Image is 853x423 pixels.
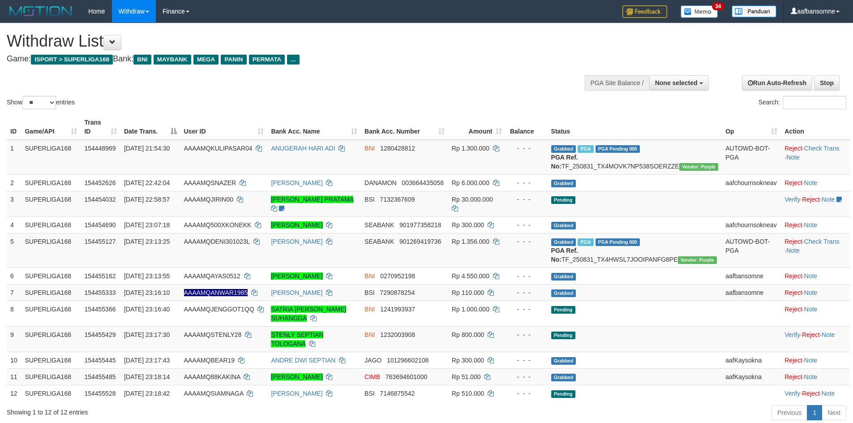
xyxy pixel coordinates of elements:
[364,357,381,364] span: JAGO
[184,179,236,186] span: AAAAMQSNAZER
[509,305,544,314] div: - - -
[84,272,116,280] span: 154455162
[7,114,21,140] th: ID
[822,196,835,203] a: Note
[361,114,448,140] th: Bank Acc. Number: activate to sort column ascending
[784,272,802,280] a: Reject
[804,221,818,229] a: Note
[21,216,81,233] td: SUPERLIGA168
[84,331,116,338] span: 154455429
[678,256,717,264] span: Vendor URL: https://trx4.1velocity.biz
[402,179,443,186] span: Copy 003664435058 to clipboard
[509,372,544,381] div: - - -
[784,306,802,313] a: Reject
[271,196,353,203] a: [PERSON_NAME] PRATAMA
[784,331,800,338] a: Verify
[509,237,544,246] div: - - -
[509,178,544,187] div: - - -
[712,2,724,10] span: 34
[124,373,170,380] span: [DATE] 23:18:14
[364,331,375,338] span: BNI
[271,357,335,364] a: ANDRE DWI SEPTIAN
[21,114,81,140] th: Game/API: activate to sort column ascending
[452,357,484,364] span: Rp 300.000
[781,352,850,368] td: ·
[759,96,846,109] label: Search:
[380,289,415,296] span: Copy 7290878254 to clipboard
[802,390,820,397] a: Reject
[21,352,81,368] td: SUPERLIGA168
[596,145,640,153] span: PGA Pending
[551,145,576,153] span: Grabbed
[509,330,544,339] div: - - -
[551,154,578,170] b: PGA Ref. No:
[180,114,268,140] th: User ID: activate to sort column ascending
[655,79,698,86] span: None selected
[184,357,235,364] span: AAAAMQBEAR19
[184,221,252,229] span: AAAAMQ500XKONEKK
[781,326,850,352] td: · ·
[452,289,484,296] span: Rp 110.000
[271,221,322,229] a: [PERSON_NAME]
[221,55,246,65] span: PANIN
[21,140,81,175] td: SUPERLIGA168
[804,238,840,245] a: Check Trans
[184,289,248,296] span: Nama rekening ada tanda titik/strip, harap diedit
[781,233,850,268] td: · ·
[452,272,489,280] span: Rp 4.550.000
[7,368,21,385] td: 11
[804,145,840,152] a: Check Trans
[21,301,81,326] td: SUPERLIGA168
[802,196,820,203] a: Reject
[722,352,781,368] td: aafKaysokna
[551,289,576,297] span: Grabbed
[124,221,170,229] span: [DATE] 23:07:18
[722,368,781,385] td: aafKaysokna
[509,272,544,281] div: - - -
[509,195,544,204] div: - - -
[271,145,335,152] a: ANUGERAH HARI ADI
[386,373,427,380] span: Copy 763694601000 to clipboard
[7,268,21,284] td: 6
[802,331,820,338] a: Reject
[814,75,840,91] a: Stop
[784,196,800,203] a: Verify
[364,306,375,313] span: BNI
[84,373,116,380] span: 154455485
[548,114,722,140] th: Status
[772,405,807,420] a: Previous
[732,5,776,17] img: panduan.png
[509,220,544,229] div: - - -
[124,357,170,364] span: [DATE] 23:17:43
[22,96,56,109] select: Showentries
[154,55,191,65] span: MAYBANK
[742,75,812,91] a: Run Auto-Refresh
[271,373,322,380] a: [PERSON_NAME]
[21,368,81,385] td: SUPERLIGA168
[578,238,593,246] span: Marked by aafheankoy
[548,233,722,268] td: TF_250831_TX4HWSL7JOOIPANFG8PE
[364,272,375,280] span: BNI
[548,140,722,175] td: TF_250831_TX4MOVK7NP538SOERZZE
[84,196,116,203] span: 154454032
[7,216,21,233] td: 4
[7,404,349,417] div: Showing 1 to 12 of 12 entries
[781,301,850,326] td: ·
[21,284,81,301] td: SUPERLIGA168
[804,357,818,364] a: Note
[81,114,120,140] th: Trans ID: activate to sort column ascending
[380,390,415,397] span: Copy 7146875542 to clipboard
[387,357,429,364] span: Copy 101296602108 to clipboard
[184,373,240,380] span: AAAAMQ88KAKINA
[7,140,21,175] td: 1
[804,289,818,296] a: Note
[380,196,415,203] span: Copy 7132367609 to clipboard
[804,306,818,313] a: Note
[133,55,151,65] span: BNI
[399,221,441,229] span: Copy 901977358218 to clipboard
[506,114,547,140] th: Balance
[124,272,170,280] span: [DATE] 23:13:55
[551,196,575,204] span: Pending
[21,326,81,352] td: SUPERLIGA168
[783,96,846,109] input: Search:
